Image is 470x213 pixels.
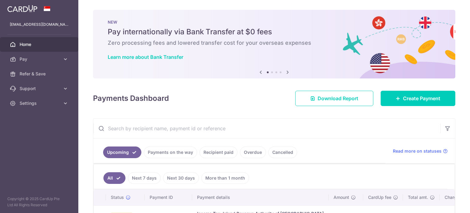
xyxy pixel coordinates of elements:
[368,194,391,200] span: CardUp fee
[192,189,329,205] th: Payment details
[108,54,183,60] a: Learn more about Bank Transfer
[393,148,448,154] a: Read more on statuses
[393,148,442,154] span: Read more on statuses
[20,100,60,106] span: Settings
[408,194,428,200] span: Total amt.
[108,27,441,37] h5: Pay internationally via Bank Transfer at $0 fees
[201,172,249,184] a: More than 1 month
[93,10,455,78] img: Bank transfer banner
[20,56,60,62] span: Pay
[144,146,197,158] a: Payments on the way
[318,95,358,102] span: Download Report
[381,91,455,106] a: Create Payment
[334,194,349,200] span: Amount
[111,194,124,200] span: Status
[240,146,266,158] a: Overdue
[128,172,161,184] a: Next 7 days
[445,194,470,200] span: Charge date
[163,172,199,184] a: Next 30 days
[200,146,237,158] a: Recipient paid
[20,86,60,92] span: Support
[108,20,441,25] p: NEW
[108,39,441,47] h6: Zero processing fees and lowered transfer cost for your overseas expenses
[93,119,440,138] input: Search by recipient name, payment id or reference
[145,189,192,205] th: Payment ID
[295,91,373,106] a: Download Report
[103,146,141,158] a: Upcoming
[403,95,440,102] span: Create Payment
[268,146,297,158] a: Cancelled
[20,41,60,48] span: Home
[20,71,60,77] span: Refer & Save
[10,21,69,28] p: [EMAIL_ADDRESS][DOMAIN_NAME]
[103,172,125,184] a: All
[93,93,169,104] h4: Payments Dashboard
[7,5,37,12] img: CardUp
